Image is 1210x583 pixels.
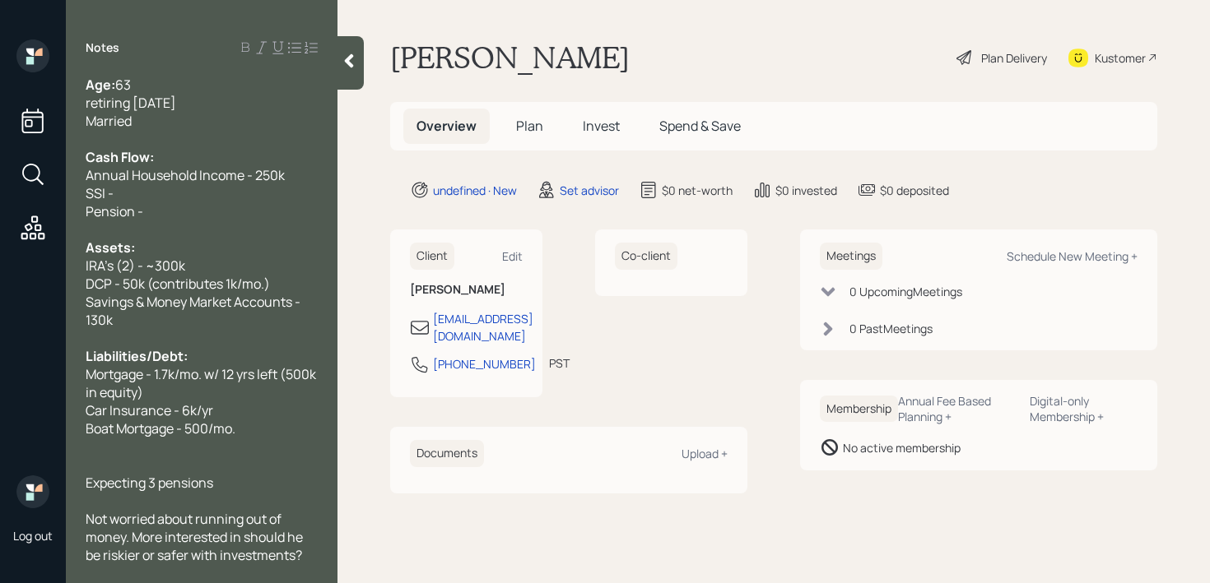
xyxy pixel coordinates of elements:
[433,355,536,372] div: [PHONE_NUMBER]
[1007,248,1138,264] div: Schedule New Meeting +
[849,283,962,300] div: 0 Upcoming Meeting s
[560,182,619,199] div: Set advisor
[86,76,115,94] span: Age:
[549,354,570,372] div: PST
[820,243,882,270] h6: Meetings
[410,440,484,467] h6: Documents
[86,184,114,202] span: SSI -
[86,401,213,419] span: Car Insurance - 6k/yr
[86,419,235,437] span: Boat Mortgage - 500/mo.
[417,117,477,135] span: Overview
[86,275,270,293] span: DCP - 50k (contributes 1k/mo.)
[433,310,533,345] div: [EMAIL_ADDRESS][DOMAIN_NAME]
[86,94,176,112] span: retiring [DATE]
[115,76,131,94] span: 63
[86,202,143,220] span: Pension -
[86,474,213,492] span: Expecting 3 pensions
[410,243,454,270] h6: Client
[502,248,523,264] div: Edit
[849,320,933,337] div: 0 Past Meeting s
[86,112,132,130] span: Married
[390,39,630,76] h1: [PERSON_NAME]
[880,182,949,199] div: $0 deposited
[86,347,188,365] span: Liabilities/Debt:
[16,475,49,508] img: retirable_logo.png
[662,182,733,199] div: $0 net-worth
[843,439,961,456] div: No active membership
[1030,393,1138,424] div: Digital-only Membership +
[981,49,1047,67] div: Plan Delivery
[1095,49,1146,67] div: Kustomer
[775,182,837,199] div: $0 invested
[583,117,620,135] span: Invest
[659,117,741,135] span: Spend & Save
[820,396,898,423] h6: Membership
[682,446,728,461] div: Upload +
[516,117,543,135] span: Plan
[86,166,285,184] span: Annual Household Income - 250k
[898,393,1017,424] div: Annual Fee Based Planning +
[86,257,185,275] span: IRA's (2) - ~300k
[13,528,53,544] div: Log out
[433,182,517,199] div: undefined · New
[86,365,319,401] span: Mortgage - 1.7k/mo. w/ 12 yrs left (500k in equity)
[86,293,303,329] span: Savings & Money Market Accounts - 130k
[86,148,154,166] span: Cash Flow:
[410,283,523,297] h6: [PERSON_NAME]
[615,243,677,270] h6: Co-client
[86,238,135,257] span: Assets:
[86,39,119,56] label: Notes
